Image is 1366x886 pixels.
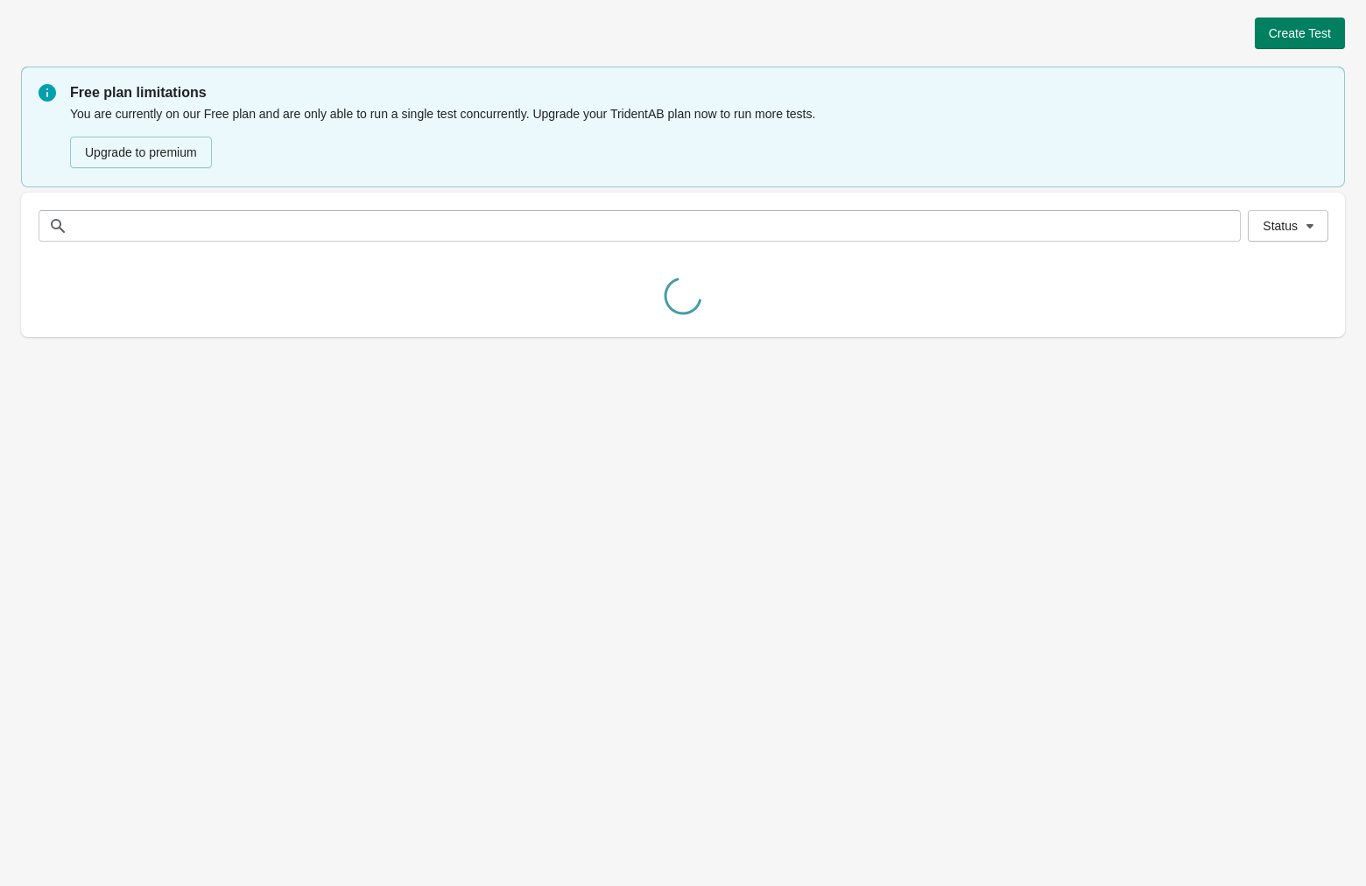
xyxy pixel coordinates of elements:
[1263,219,1298,233] span: Status
[70,82,1327,103] p: Free plan limitations
[70,137,212,168] button: Upgrade to premium
[1248,210,1328,242] button: Status
[1255,18,1345,49] button: Create Test
[1269,26,1331,40] span: Create Test
[70,103,1327,170] div: You are currently on our Free plan and are only able to run a single test concurrently. Upgrade y...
